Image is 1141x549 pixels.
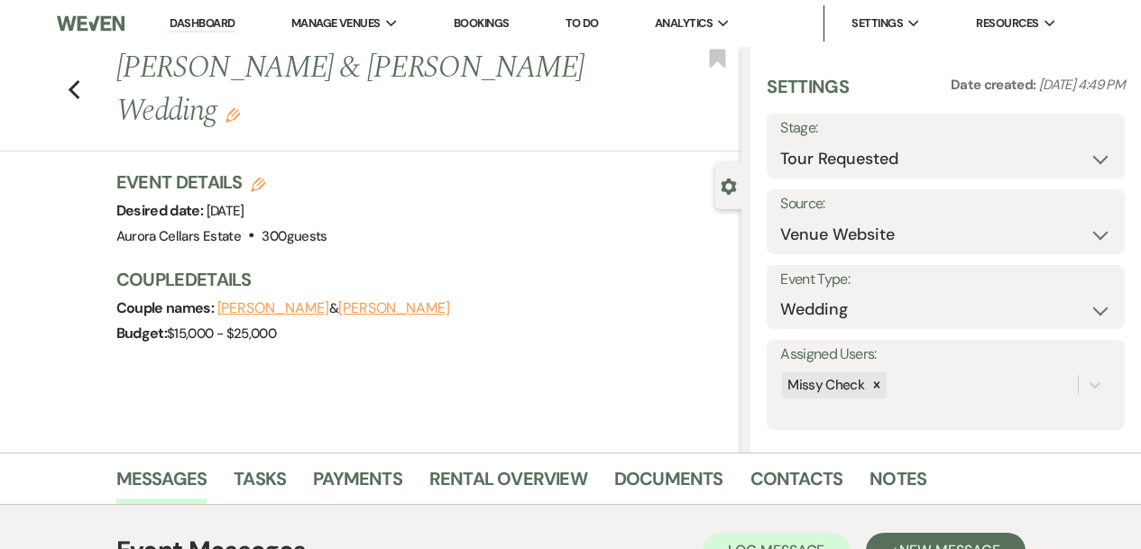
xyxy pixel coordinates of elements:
a: Contacts [750,464,843,504]
label: Assigned Users: [780,342,1111,368]
a: Messages [116,464,207,504]
button: [PERSON_NAME] [217,301,329,316]
label: Source: [780,191,1111,217]
button: Close lead details [721,177,737,194]
a: Rental Overview [429,464,587,504]
h3: Couple Details [116,267,724,292]
button: Edit [225,106,240,123]
a: Documents [614,464,723,504]
h1: [PERSON_NAME] & [PERSON_NAME] Wedding [116,47,610,133]
span: Couple names: [116,298,217,317]
label: Stage: [780,115,1111,142]
a: Tasks [234,464,286,504]
span: Desired date: [116,201,207,220]
span: Settings [851,14,903,32]
span: & [217,299,450,317]
div: Missy Check [782,372,867,398]
a: To Do [566,15,599,31]
span: Budget: [116,324,168,343]
span: [DATE] [207,202,244,220]
h3: Event Details [116,169,327,195]
a: Dashboard [170,15,235,32]
a: Notes [870,464,926,504]
a: Bookings [454,15,510,31]
button: [PERSON_NAME] [338,301,450,316]
span: [DATE] 4:49 PM [1039,76,1125,94]
a: Payments [313,464,402,504]
img: Weven Logo [57,5,124,42]
span: Aurora Cellars Estate [116,227,242,245]
span: Date created: [951,76,1039,94]
h3: Settings [767,74,849,114]
span: 300 guests [262,227,327,245]
span: Resources [976,14,1038,32]
span: Analytics [655,14,713,32]
span: $15,000 - $25,000 [167,325,276,343]
label: Event Type: [780,267,1111,293]
span: Manage Venues [291,14,381,32]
